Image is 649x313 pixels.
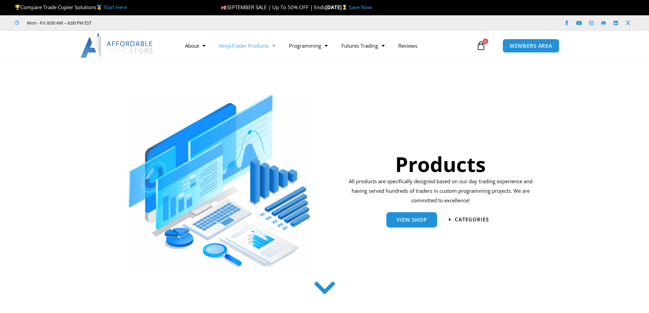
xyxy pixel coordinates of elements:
[510,43,552,48] span: MEMBERS AREA
[15,4,127,11] span: Compare Trade Copier Solutions
[80,33,154,58] img: LogoAI | Affordable Indicators – NinjaTrader
[178,38,475,53] nav: Menu
[221,4,325,11] span: SEPTEMBER SALE | Up To 50% OFF | Ends
[455,217,489,222] span: categories
[97,5,102,10] img: 🥇
[15,5,20,10] img: 🏆
[346,150,535,178] h1: Products
[212,38,282,53] a: NinjaTrader Products
[349,4,372,11] a: Save Now
[178,38,212,53] a: About
[346,177,535,205] p: All products are specifically designed based on our day trading experience and having served hund...
[386,212,437,228] a: View Shop
[325,4,349,11] strong: [DATE]
[104,4,127,11] a: Start Here
[483,38,488,44] span: 0
[129,95,310,267] img: ProductsSection scaled | Affordable Indicators – NinjaTrader
[342,5,347,10] img: ⌛
[101,19,203,26] iframe: Customer reviews powered by Trustpilot
[397,217,427,222] span: View Shop
[335,38,391,53] a: Futures Trading
[466,36,496,56] a: 0
[25,19,92,27] span: Mon - Fri: 8:00 AM – 6:00 PM EST
[391,38,424,53] a: Reviews
[449,217,489,222] a: categories
[221,5,226,10] img: 🍂
[282,38,335,53] a: Programming
[503,39,559,53] a: MEMBERS AREA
